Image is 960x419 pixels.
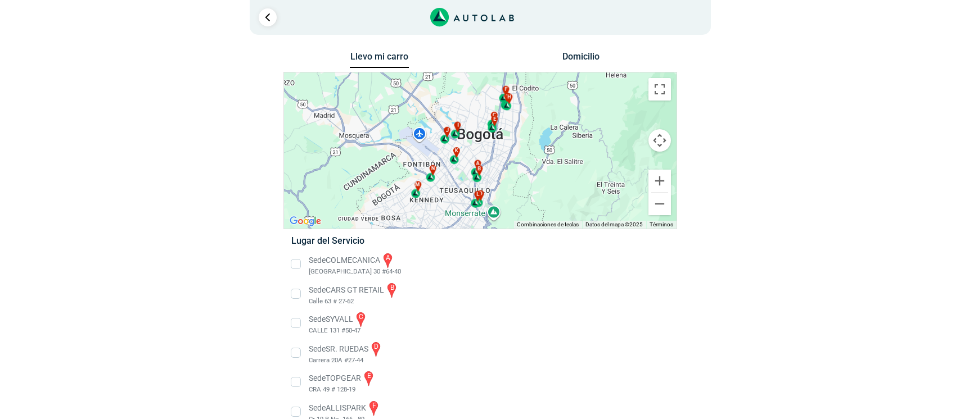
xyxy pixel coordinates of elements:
[415,181,420,189] span: m
[504,86,507,94] span: f
[648,170,671,192] button: Ampliar
[259,8,277,26] a: Ir al paso anterior
[648,129,671,152] button: Controles de visualización del mapa
[350,51,409,69] button: Llevo mi carro
[291,235,669,246] h5: Lugar del Servicio
[506,93,509,101] span: g
[517,221,579,229] button: Combinaciones de teclas
[507,93,511,101] span: h
[454,147,458,155] span: k
[476,191,479,199] span: l
[493,116,496,124] span: e
[457,122,459,130] span: i
[648,193,671,215] button: Reducir
[585,221,643,227] span: Datos del mapa ©2025
[446,127,449,135] span: j
[479,190,482,198] span: d
[648,78,671,101] button: Cambiar a la vista en pantalla completa
[492,112,495,120] span: c
[551,51,610,67] button: Domicilio
[650,221,673,227] a: Términos (se abre en una nueva pestaña)
[287,214,324,229] a: Abre esta zona en Google Maps (se abre en una nueva ventana)
[476,160,479,168] span: a
[287,214,324,229] img: Google
[431,165,434,173] span: n
[477,165,481,173] span: b
[430,11,514,22] a: Link al sitio de autolab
